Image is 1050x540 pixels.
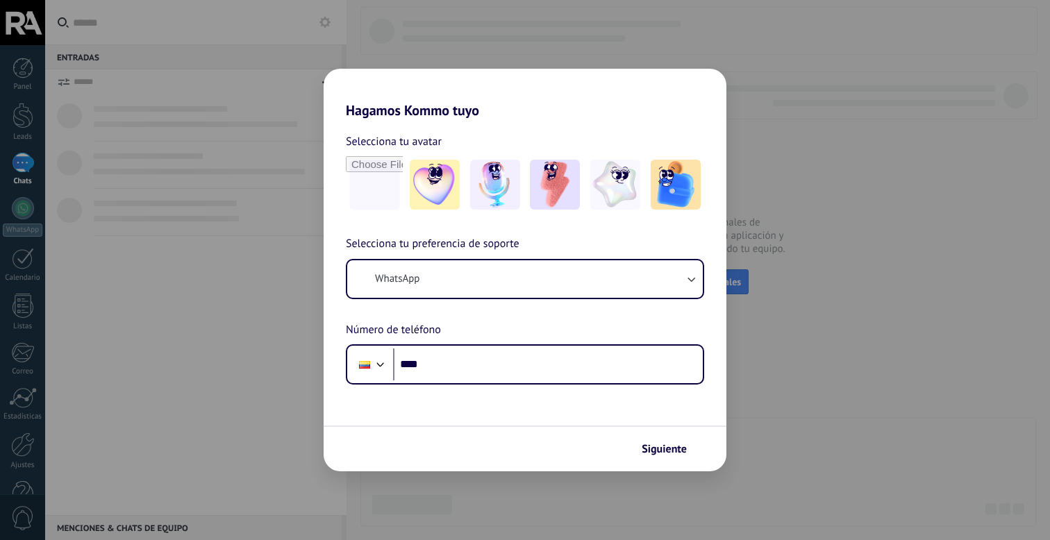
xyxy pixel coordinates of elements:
[375,272,419,286] span: WhatsApp
[651,160,701,210] img: -5.jpeg
[351,350,378,379] div: Ecuador: + 593
[642,444,687,454] span: Siguiente
[410,160,460,210] img: -1.jpeg
[470,160,520,210] img: -2.jpeg
[324,69,726,119] h2: Hagamos Kommo tuyo
[346,235,519,253] span: Selecciona tu preferencia de soporte
[635,437,706,461] button: Siguiente
[346,321,441,339] span: Número de teléfono
[530,160,580,210] img: -3.jpeg
[590,160,640,210] img: -4.jpeg
[347,260,703,298] button: WhatsApp
[346,133,442,151] span: Selecciona tu avatar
